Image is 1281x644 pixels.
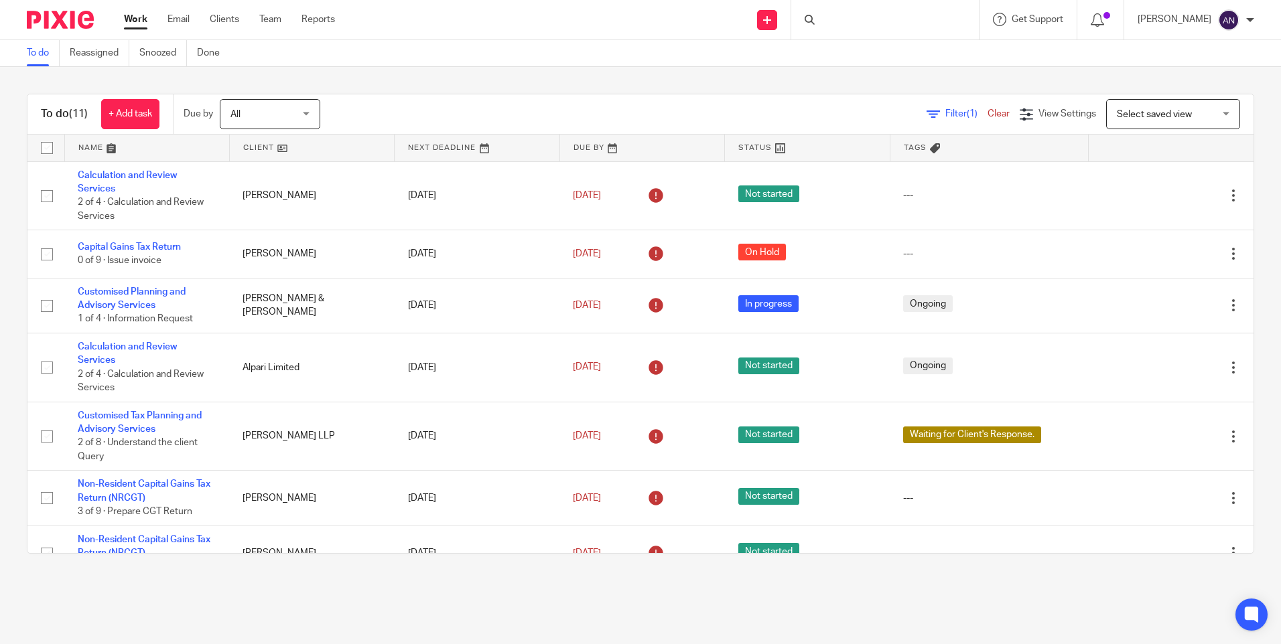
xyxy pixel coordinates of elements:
div: --- [903,247,1075,260]
span: (11) [69,108,88,119]
a: Non-Resident Capital Gains Tax Return (NRCGT) [78,535,210,558]
td: [DATE] [395,230,559,278]
div: --- [903,546,1075,560]
td: [PERSON_NAME] [229,161,394,230]
span: [DATE] [573,363,601,372]
span: Not started [738,543,799,560]
span: 2 of 4 · Calculation and Review Services [78,370,204,393]
span: On Hold [738,244,786,260]
td: [DATE] [395,402,559,471]
td: [PERSON_NAME] [229,471,394,526]
a: Capital Gains Tax Return [78,242,181,252]
a: Reports [301,13,335,26]
span: All [230,110,241,119]
td: [DATE] [395,161,559,230]
span: Waiting for Client's Response. [903,426,1041,443]
span: Not started [738,488,799,505]
a: Team [259,13,281,26]
span: Not started [738,357,799,374]
span: 0 of 9 · Issue invoice [78,256,161,266]
a: Customised Planning and Advisory Services [78,287,186,310]
span: Get Support [1012,15,1063,24]
a: Work [124,13,147,26]
td: [DATE] [395,471,559,526]
a: Reassigned [70,40,129,66]
td: [PERSON_NAME] & [PERSON_NAME] [229,278,394,333]
span: [DATE] [573,548,601,558]
span: In progress [738,295,799,312]
a: Done [197,40,230,66]
div: --- [903,189,1075,202]
span: 1 of 4 · Information Request [78,315,193,324]
a: Customised Tax Planning and Advisory Services [78,411,202,434]
span: Not started [738,426,799,443]
p: [PERSON_NAME] [1138,13,1211,26]
span: [DATE] [573,301,601,310]
a: Clear [988,109,1010,118]
span: View Settings [1038,109,1096,118]
a: Calculation and Review Services [78,171,177,193]
h1: To do [41,107,88,121]
span: [DATE] [573,493,601,503]
span: Filter [945,109,988,118]
a: To do [27,40,60,66]
td: [DATE] [395,333,559,402]
span: 2 of 8 · Understand the client Query [78,438,198,462]
span: Ongoing [903,295,953,312]
td: [DATE] [395,278,559,333]
span: Select saved view [1117,110,1192,119]
p: Due by [184,107,213,120]
a: Email [167,13,190,26]
img: Pixie [27,11,94,29]
a: Calculation and Review Services [78,342,177,365]
td: [DATE] [395,526,559,580]
a: Clients [210,13,239,26]
td: [PERSON_NAME] [229,526,394,580]
img: svg%3E [1218,9,1239,31]
span: [DATE] [573,191,601,200]
span: Ongoing [903,357,953,374]
span: Not started [738,185,799,202]
td: Alpari Limited [229,333,394,402]
span: [DATE] [573,431,601,440]
span: (1) [967,109,977,118]
span: [DATE] [573,249,601,258]
a: + Add task [101,99,159,129]
div: --- [903,491,1075,505]
span: 2 of 4 · Calculation and Review Services [78,197,204,221]
a: Non-Resident Capital Gains Tax Return (NRCGT) [78,479,210,502]
td: [PERSON_NAME] LLP [229,402,394,471]
span: Tags [904,144,927,151]
a: Snoozed [139,40,187,66]
span: 3 of 9 · Prepare CGT Return [78,507,192,516]
td: [PERSON_NAME] [229,230,394,278]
